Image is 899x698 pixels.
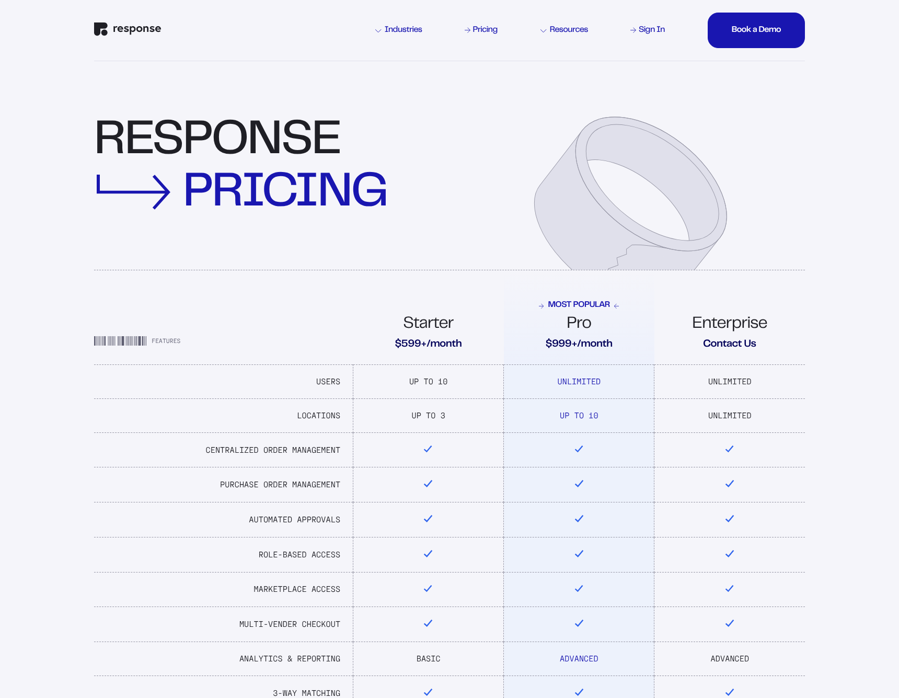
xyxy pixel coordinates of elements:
[539,301,619,311] span: Most Popular
[567,316,591,333] span: Pro
[375,26,422,35] div: Industries
[395,338,462,351] span: $599+/month
[708,13,805,48] button: Book a DemoBook a DemoBook a DemoBook a DemoBook a Demo
[94,120,390,220] div: response
[353,364,503,398] td: Up To 10
[94,22,161,36] img: Response Logo
[629,24,667,37] a: Sign In
[403,316,453,333] span: Starter
[94,607,353,642] td: Multi-Vender Checkout
[504,398,654,432] td: Up To 10
[504,642,654,676] td: Advanced
[703,338,756,351] span: Contact Us
[353,398,503,432] td: Up To 3
[94,22,161,39] a: Response Home
[732,26,781,35] div: Book a Demo
[463,24,500,37] a: Pricing
[473,26,498,35] div: Pricing
[504,364,654,398] td: Unlimited
[94,642,353,676] td: Analytics & Reporting
[94,432,353,467] td: Centralized Order Management
[540,26,588,35] div: Resources
[692,316,767,333] span: Enterprise
[546,338,613,351] span: $999+/month
[353,642,503,676] td: Basic
[639,26,665,35] div: Sign In
[183,171,387,216] div: pricing
[654,364,805,398] td: Unlimited
[94,398,353,432] td: Locations
[94,467,353,502] td: Purchase Order Management
[94,537,353,572] td: Role-Based Access
[94,364,353,398] td: Users
[94,336,353,351] div: Features
[94,572,353,607] td: Marketplace Access
[654,398,805,432] td: Unlimited
[654,642,805,676] td: Advanced
[94,502,353,537] td: Automated Approvals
